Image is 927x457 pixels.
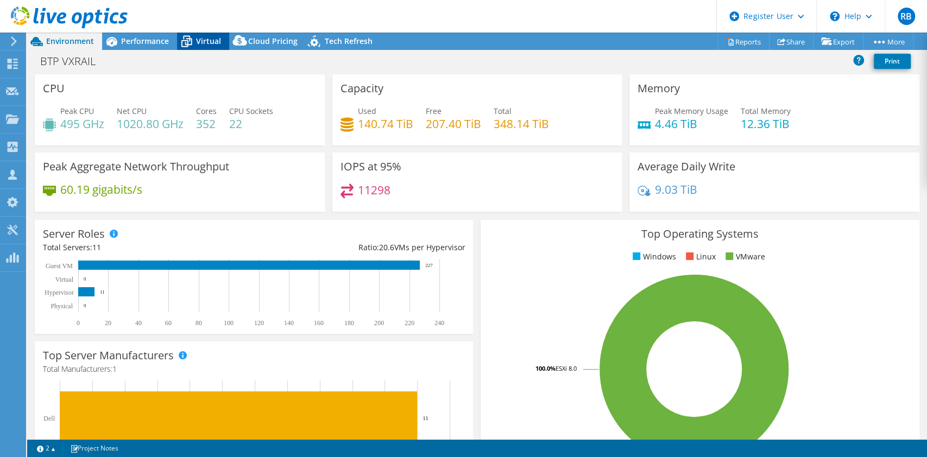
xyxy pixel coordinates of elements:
text: 180 [344,319,354,327]
li: VMware [723,251,765,263]
span: 1 [112,364,117,374]
h3: Average Daily Write [638,161,735,173]
text: 0 [77,319,80,327]
h3: Memory [638,82,680,94]
a: Print [874,54,911,69]
div: Ratio: VMs per Hypervisor [254,242,465,253]
text: 11 [422,415,428,421]
li: Windows [630,251,676,263]
text: Hypervisor [45,289,74,296]
h3: CPU [43,82,65,94]
h4: 495 GHz [60,118,104,130]
h3: IOPS at 95% [340,161,401,173]
text: 20 [105,319,111,327]
text: 240 [434,319,444,327]
div: Total Servers: [43,242,254,253]
svg: \n [830,11,840,21]
a: Share [769,33,814,50]
a: Reports [717,33,770,50]
h3: Capacity [340,82,383,94]
text: 140 [284,319,294,327]
h3: Top Operating Systems [489,228,911,240]
span: Environment [46,36,94,46]
span: 11 [92,242,101,252]
tspan: 100.0% [535,364,556,372]
text: 80 [196,319,202,327]
span: Tech Refresh [325,36,373,46]
text: 0 [84,276,86,282]
h4: 348.14 TiB [494,118,549,130]
span: Virtual [196,36,221,46]
a: Project Notes [62,441,126,455]
a: More [863,33,913,50]
li: Linux [683,251,716,263]
text: 40 [135,319,142,327]
h3: Peak Aggregate Network Throughput [43,161,229,173]
text: Virtual [55,276,74,283]
span: Peak Memory Usage [655,106,728,116]
span: Net CPU [117,106,147,116]
a: 2 [29,441,63,455]
text: 11 [100,289,105,295]
h4: 352 [196,118,217,130]
h4: 140.74 TiB [358,118,413,130]
a: Export [813,33,863,50]
span: Used [358,106,376,116]
text: Physical [51,302,73,310]
h1: BTP VXRAIL [35,55,112,67]
text: 60 [165,319,172,327]
text: 227 [425,263,433,268]
text: 0 [84,303,86,308]
h4: 207.40 TiB [426,118,481,130]
span: Peak CPU [60,106,94,116]
h4: 4.46 TiB [655,118,728,130]
text: 100 [224,319,234,327]
h4: Total Manufacturers: [43,363,465,375]
text: 220 [405,319,414,327]
h3: Server Roles [43,228,105,240]
span: Cloud Pricing [248,36,298,46]
text: 160 [314,319,324,327]
h4: 1020.80 GHz [117,118,184,130]
span: Free [426,106,442,116]
text: Guest VM [46,262,73,270]
tspan: ESXi 8.0 [556,364,577,372]
text: 120 [254,319,264,327]
h4: 22 [229,118,273,130]
span: RB [898,8,915,25]
span: Performance [121,36,169,46]
span: Cores [196,106,217,116]
span: CPU Sockets [229,106,273,116]
h4: 9.03 TiB [655,183,697,195]
h4: 12.36 TiB [741,118,791,130]
span: 20.6 [379,242,394,252]
text: 200 [374,319,384,327]
text: Dell [43,415,55,422]
h4: 11298 [358,184,390,196]
h4: 60.19 gigabits/s [60,183,142,195]
span: Total [494,106,512,116]
h3: Top Server Manufacturers [43,350,174,361]
span: Total Memory [741,106,791,116]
